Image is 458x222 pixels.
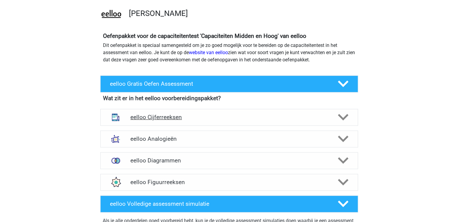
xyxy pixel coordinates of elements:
[108,131,123,147] img: analogieen
[98,196,360,212] a: eelloo Volledige assessment simulatie
[101,4,122,25] img: eelloo.png
[108,109,123,125] img: cijferreeksen
[130,157,328,164] h4: eelloo Diagrammen
[108,153,123,168] img: venn diagrammen
[130,179,328,186] h4: eelloo Figuurreeksen
[110,80,328,87] h4: eelloo Gratis Oefen Assessment
[189,50,228,55] a: website van eelloo
[98,174,360,191] a: figuurreeksen eelloo Figuurreeksen
[98,152,360,169] a: venn diagrammen eelloo Diagrammen
[98,109,360,126] a: cijferreeksen eelloo Cijferreeksen
[103,32,306,39] b: Oefenpakket voor de capaciteitentest 'Capaciteiten Midden en Hoog' van eelloo
[103,95,355,102] h4: Wat zit er in het eelloo voorbereidingspakket?
[110,200,328,207] h4: eelloo Volledige assessment simulatie
[129,9,353,18] h3: [PERSON_NAME]
[108,174,123,190] img: figuurreeksen
[98,76,360,92] a: eelloo Gratis Oefen Assessment
[130,114,328,121] h4: eelloo Cijferreeksen
[130,135,328,142] h4: eelloo Analogieën
[103,42,355,63] p: Dit oefenpakket is speciaal samengesteld om je zo goed mogelijk voor te bereiden op de capaciteit...
[98,131,360,147] a: analogieen eelloo Analogieën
